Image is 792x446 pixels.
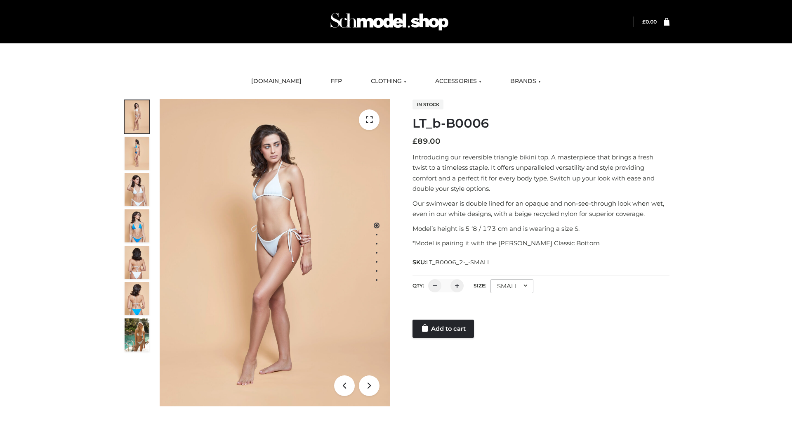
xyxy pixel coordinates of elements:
[412,100,443,109] span: In stock
[125,246,149,279] img: ArielClassicBikiniTop_CloudNine_AzureSky_OW114ECO_7-scaled.jpg
[125,318,149,351] img: Arieltop_CloudNine_AzureSky2.jpg
[412,223,669,234] p: Model’s height is 5 ‘8 / 173 cm and is wearing a size S.
[426,259,490,266] span: LT_B0006_2-_-SMALL
[490,279,533,293] div: SMALL
[642,19,657,25] a: £0.00
[412,116,669,131] h1: LT_b-B0006
[412,282,424,289] label: QTY:
[474,282,486,289] label: Size:
[125,173,149,206] img: ArielClassicBikiniTop_CloudNine_AzureSky_OW114ECO_3-scaled.jpg
[412,238,669,249] p: *Model is pairing it with the [PERSON_NAME] Classic Bottom
[412,257,491,267] span: SKU:
[328,5,451,38] img: Schmodel Admin 964
[504,72,547,90] a: BRANDS
[125,137,149,170] img: ArielClassicBikiniTop_CloudNine_AzureSky_OW114ECO_2-scaled.jpg
[160,99,390,406] img: ArielClassicBikiniTop_CloudNine_AzureSky_OW114ECO_1
[125,100,149,133] img: ArielClassicBikiniTop_CloudNine_AzureSky_OW114ECO_1-scaled.jpg
[642,19,646,25] span: £
[365,72,412,90] a: CLOTHING
[125,209,149,242] img: ArielClassicBikiniTop_CloudNine_AzureSky_OW114ECO_4-scaled.jpg
[412,137,441,146] bdi: 89.00
[412,152,669,194] p: Introducing our reversible triangle bikini top. A masterpiece that brings a fresh twist to a time...
[412,320,474,338] a: Add to cart
[245,72,308,90] a: [DOMAIN_NAME]
[412,198,669,219] p: Our swimwear is double lined for an opaque and non-see-through look when wet, even in our white d...
[429,72,488,90] a: ACCESSORIES
[324,72,348,90] a: FFP
[412,137,417,146] span: £
[642,19,657,25] bdi: 0.00
[125,282,149,315] img: ArielClassicBikiniTop_CloudNine_AzureSky_OW114ECO_8-scaled.jpg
